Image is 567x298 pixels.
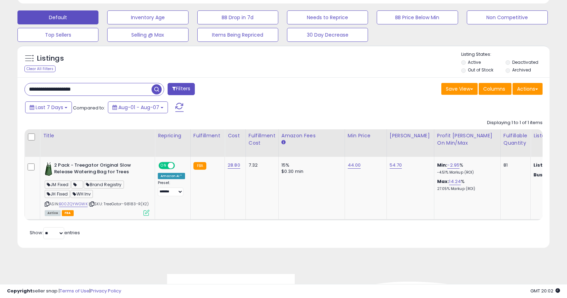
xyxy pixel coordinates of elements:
span: All listings currently available for purchase on Amazon [45,210,61,216]
button: Selling @ Max [107,28,188,42]
a: B00ZQYWGWK [59,201,88,207]
label: Active [468,59,481,65]
span: WH Inv [71,190,93,198]
button: Columns [479,83,511,95]
div: 15% [281,162,339,168]
button: Top Sellers [17,28,98,42]
button: Inventory Age [107,10,188,24]
button: BB Price Below Min [377,10,458,24]
span: JM Fixed [45,181,71,189]
div: Profit [PERSON_NAME] on Min/Max [437,132,498,147]
span: | SKU: TreeGator-98183-R(X2) [89,201,149,207]
div: Preset: [158,181,185,196]
div: Amazon Fees [281,132,342,139]
span: Last 7 Days [36,104,63,111]
div: Displaying 1 to 1 of 1 items [487,120,543,126]
small: Amazon Fees. [281,139,286,146]
button: Actions [513,83,543,95]
th: The percentage added to the cost of goods (COGS) that forms the calculator for Min & Max prices. [434,129,500,157]
div: ASIN: [45,162,149,215]
div: Amazon AI * [158,173,185,179]
div: Title [43,132,152,139]
button: Needs to Reprice [287,10,368,24]
p: -4.51% Markup (ROI) [437,170,495,175]
span: OFF [174,163,185,169]
span: Show: entries [30,229,80,236]
b: 2 Pack - Treegator Original Slow Release Watering Bag for Trees [54,162,139,177]
button: BB Drop in 7d [197,10,278,24]
a: -2.95 [447,162,459,169]
p: 27.05% Markup (ROI) [437,186,495,191]
b: Listed Price: [533,162,565,168]
div: Repricing [158,132,187,139]
div: [PERSON_NAME] [390,132,431,139]
span: Compared to: [73,105,105,111]
button: Save View [441,83,478,95]
img: 41HOoKqzLDL._SL40_.jpg [45,162,52,176]
button: Aug-01 - Aug-07 [108,101,168,113]
div: Fulfillment Cost [249,132,275,147]
span: ON [159,163,168,169]
small: FBA [193,162,206,170]
div: 7.32 [249,162,273,168]
button: Default [17,10,98,24]
span: JH Fixed [45,190,70,198]
div: $0.30 min [281,168,339,175]
b: Max: [437,178,449,185]
span: Columns [483,85,505,92]
button: Last 7 Days [25,101,72,113]
div: % [437,178,495,191]
span: Aug-01 - Aug-07 [118,104,159,111]
div: Clear All Filters [24,66,56,72]
a: 14.24 [449,178,461,185]
div: Cost [228,132,243,139]
span: Brand Registry [84,181,124,189]
button: 30 Day Decrease [287,28,368,42]
div: Fulfillable Quantity [503,132,528,147]
button: Filters [168,83,195,95]
p: Listing States: [461,51,550,58]
button: Items Being Repriced [197,28,278,42]
div: Min Price [348,132,384,139]
div: % [437,162,495,175]
a: 44.00 [348,162,361,169]
h5: Listings [37,54,64,63]
label: Archived [512,67,531,73]
button: Non Competitive [467,10,548,24]
div: Fulfillment [193,132,222,139]
a: 54.70 [390,162,402,169]
b: Min: [437,162,448,168]
label: Out of Stock [468,67,493,73]
a: 28.80 [228,162,240,169]
span: FBA [62,210,74,216]
label: Deactivated [512,59,538,65]
div: 81 [503,162,525,168]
